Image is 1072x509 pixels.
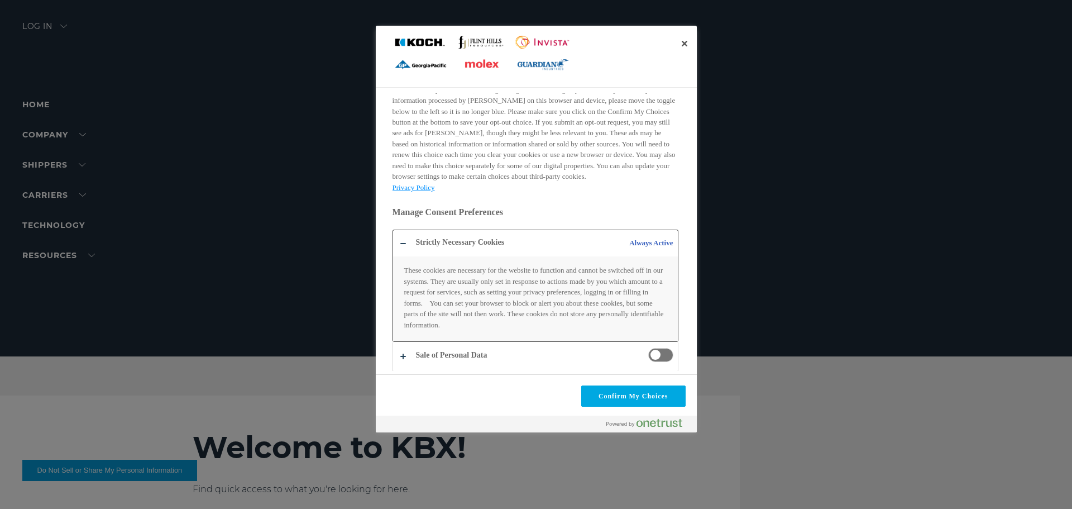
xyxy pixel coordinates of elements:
[606,418,691,432] a: Powered by OneTrust Opens in a new Tab
[606,418,682,427] img: Powered by OneTrust Opens in a new Tab
[393,34,571,73] img: Company Logo Lockup
[393,265,678,330] p: These cookies are necessary for the website to function and cannot be switched off in our systems...
[376,26,697,433] div: Do Not Sell or Share My Personal Information and Opt Out of Targeted Advertising
[393,207,678,224] h3: Manage Consent Preferences
[393,31,571,76] div: Company Logo Lockup
[581,386,686,407] button: Confirm My Choices
[376,26,697,433] div: Preference center
[672,31,697,56] button: Close
[393,183,435,192] a: Privacy Policy , opens in a new tab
